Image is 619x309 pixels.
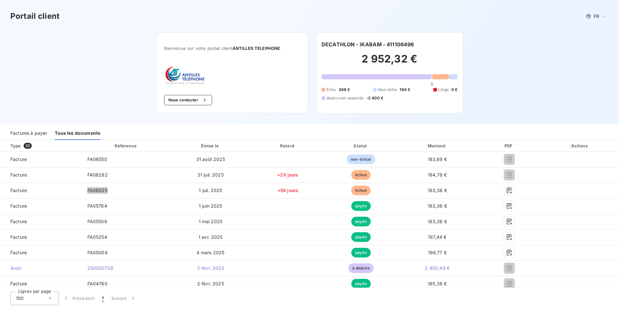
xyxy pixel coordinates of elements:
span: Litige [438,87,449,93]
span: -2 400 € [366,95,383,101]
span: Facture [5,156,77,163]
span: 183,36 € [428,219,447,224]
span: FA06025 [87,188,107,193]
span: 1 juil. 2025 [199,188,222,193]
span: Avoir [5,265,77,271]
span: échue [351,170,371,180]
span: 100 [16,295,24,302]
span: FA05254 [87,234,107,240]
span: payée [351,248,371,257]
span: 184,78 € [428,172,447,177]
button: Nous contacter [164,95,212,105]
span: FA05509 [87,219,107,224]
span: FA04760 [87,281,107,286]
span: FR [594,14,599,19]
h3: Portail client [10,10,60,22]
span: 368 € [339,87,350,93]
span: 2 févr. 2025 [197,281,224,286]
div: Émise le [172,143,250,149]
span: FA05004 [87,250,107,255]
span: 4 mars 2025 [197,250,224,255]
span: 1 [102,295,104,302]
span: ANTILLES TELEPHONE [232,46,280,51]
span: 2 400,49 € [425,265,450,271]
span: FA06282 [87,172,108,177]
span: 1 mai 2025 [199,219,223,224]
button: 1 [98,292,107,305]
span: 31 août 2025 [196,156,225,162]
span: 1 juin 2025 [199,203,222,209]
span: 185,38 € [428,281,447,286]
span: payée [351,232,371,242]
span: 184 € [400,87,410,93]
span: Facture [5,218,77,225]
span: +29 jours [277,172,298,177]
span: échue [351,186,371,195]
div: Statut [326,143,396,149]
span: Bienvenue sur votre portail client . [164,46,300,51]
div: Tous les documents [55,126,100,140]
span: Facture [5,187,77,194]
span: payée [351,217,371,226]
span: Facture [5,249,77,256]
span: payée [351,201,371,211]
div: Actions [542,143,618,149]
span: 31 juil. 2025 [197,172,224,177]
img: Company logo [164,66,206,85]
span: 2 févr. 2025 [197,265,224,271]
div: Montant [398,143,476,149]
h6: DECATHLON - IKABAM - 411106496 [321,40,414,48]
span: 20 [24,143,32,149]
span: FA06550 [87,156,107,162]
span: FA05764 [87,203,107,209]
span: 250000728 [87,265,113,271]
span: Échu [327,87,336,93]
h2: 2 952,32 € [321,52,457,72]
span: 0 [431,82,433,87]
span: Facture [5,280,77,287]
span: Facture [5,172,77,178]
div: Type [6,143,81,149]
span: 183,69 € [428,156,447,162]
span: +59 jours [277,188,298,193]
div: Retard [252,143,324,149]
span: à déduire [348,263,374,273]
div: Référence [115,143,137,148]
span: 188,77 € [428,250,447,255]
span: 1 avr. 2025 [198,234,223,240]
span: non-échue [347,154,375,164]
div: PDF [479,143,540,149]
div: Factures à payer [10,126,47,140]
span: Facture [5,234,77,240]
span: Facture [5,203,77,209]
span: Non-échu [378,87,397,93]
button: Précédent [59,292,98,305]
span: 0 € [451,87,457,93]
span: 187,44 € [428,234,446,240]
span: payée [351,279,371,289]
span: 183,36 € [428,188,447,193]
button: Suivant [107,292,140,305]
span: 183,36 € [428,203,447,209]
span: Avoirs non associés [327,95,364,101]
